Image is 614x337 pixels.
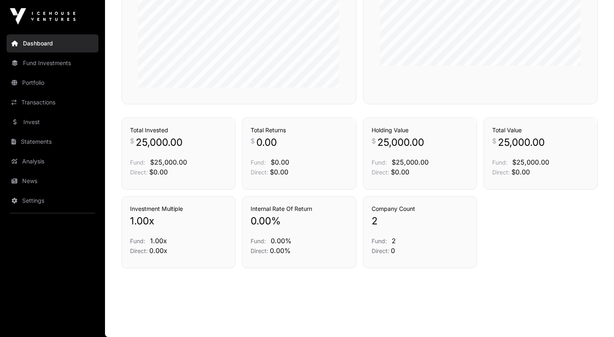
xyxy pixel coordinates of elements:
[136,136,183,149] span: 25,000.00
[251,126,347,134] h3: Total Returns
[7,172,98,190] a: News
[372,205,468,213] h3: Company Count
[271,158,289,166] span: $0.00
[498,136,545,149] span: 25,000.00
[372,159,387,166] span: Fund:
[130,126,227,134] h3: Total Invested
[372,136,376,146] span: $
[130,237,145,244] span: Fund:
[130,205,227,213] h3: Investment Multiple
[270,168,288,176] span: $0.00
[7,54,98,72] a: Fund Investments
[251,159,266,166] span: Fund:
[251,215,271,228] span: 0.00
[511,168,530,176] span: $0.00
[130,136,134,146] span: $
[7,192,98,210] a: Settings
[251,205,347,213] h3: Internal Rate Of Return
[492,136,496,146] span: $
[251,136,255,146] span: $
[7,74,98,92] a: Portfolio
[492,126,589,134] h3: Total Value
[130,169,148,176] span: Direct:
[149,168,168,176] span: $0.00
[150,237,167,245] span: 1.00x
[130,215,149,228] span: 1.00
[372,237,387,244] span: Fund:
[372,247,389,254] span: Direct:
[130,247,148,254] span: Direct:
[7,133,98,151] a: Statements
[512,158,549,166] span: $25,000.00
[7,152,98,170] a: Analysis
[573,298,614,337] iframe: Chat Widget
[256,136,277,149] span: 0.00
[130,159,145,166] span: Fund:
[392,158,429,166] span: $25,000.00
[251,247,268,254] span: Direct:
[7,34,98,52] a: Dashboard
[251,169,268,176] span: Direct:
[391,168,409,176] span: $0.00
[377,136,424,149] span: 25,000.00
[372,126,468,134] h3: Holding Value
[392,237,396,245] span: 2
[271,215,281,228] span: %
[7,93,98,111] a: Transactions
[251,237,266,244] span: Fund:
[271,237,292,245] span: 0.00%
[7,113,98,131] a: Invest
[372,215,378,228] span: 2
[10,8,75,25] img: Icehouse Ventures Logo
[149,247,167,255] span: 0.00x
[391,247,395,255] span: 0
[492,169,510,176] span: Direct:
[372,169,389,176] span: Direct:
[270,247,291,255] span: 0.00%
[492,159,507,166] span: Fund:
[149,215,154,228] span: x
[150,158,187,166] span: $25,000.00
